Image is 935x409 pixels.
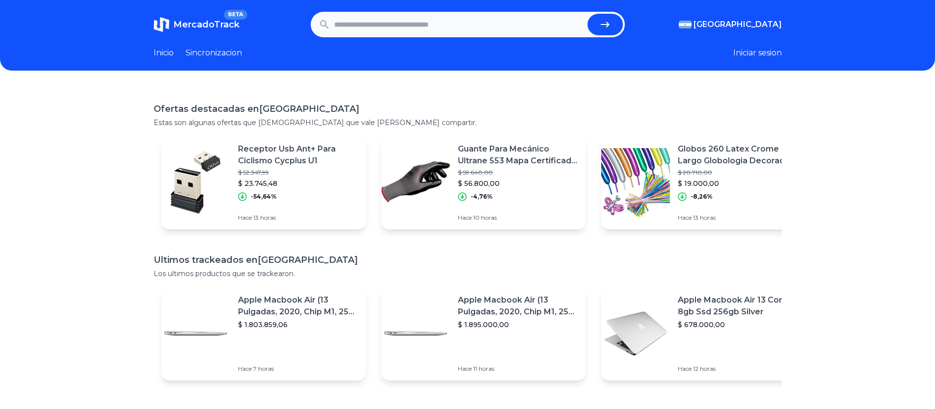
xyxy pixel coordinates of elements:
img: Featured image [161,148,230,217]
a: Featured imageGuante Para Mecánico Ultrane 553 Mapa Certificado (10 Pares)$ 59.640,00$ 56.800,00-... [381,135,586,230]
span: [GEOGRAPHIC_DATA] [694,19,782,30]
p: -8,26% [691,193,713,201]
img: Featured image [381,299,450,368]
img: Featured image [381,148,450,217]
button: Iniciar sesion [733,47,782,59]
p: $ 678.000,00 [678,320,798,330]
a: MercadoTrackBETA [154,17,240,32]
p: $ 1.803.859,06 [238,320,358,330]
img: Featured image [161,299,230,368]
p: Apple Macbook Air 13 Core I5 8gb Ssd 256gb Silver [678,294,798,318]
a: Inicio [154,47,174,59]
a: Featured imageApple Macbook Air (13 Pulgadas, 2020, Chip M1, 256 Gb De Ssd, 8 Gb De Ram) - Plata$... [381,286,586,381]
h1: Ofertas destacadas en [GEOGRAPHIC_DATA] [154,102,782,116]
p: $ 1.895.000,00 [458,320,578,330]
p: Globos 260 Latex Crome Largo Globologia Decoracion X 100u. [678,143,798,167]
p: Hace 7 horas [238,365,358,373]
p: Hace 12 horas [678,365,798,373]
a: Sincronizacion [186,47,242,59]
p: Apple Macbook Air (13 Pulgadas, 2020, Chip M1, 256 Gb De Ssd, 8 Gb De Ram) - Plata [458,294,578,318]
p: Apple Macbook Air (13 Pulgadas, 2020, Chip M1, 256 Gb De Ssd, 8 Gb De Ram) - Plata [238,294,358,318]
p: $ 23.745,48 [238,179,358,188]
p: Hace 13 horas [238,214,358,222]
p: $ 56.800,00 [458,179,578,188]
img: MercadoTrack [154,17,169,32]
p: Los ultimos productos que se trackearon. [154,269,782,279]
img: Featured image [601,148,670,217]
a: Featured imageApple Macbook Air (13 Pulgadas, 2020, Chip M1, 256 Gb De Ssd, 8 Gb De Ram) - Plata$... [161,286,366,381]
img: Featured image [601,299,670,368]
p: Hace 11 horas [458,365,578,373]
a: Featured imageApple Macbook Air 13 Core I5 8gb Ssd 256gb Silver$ 678.000,00Hace 12 horas [601,286,805,381]
p: $ 19.000,00 [678,179,798,188]
p: Hace 13 horas [678,214,798,222]
p: -4,76% [471,193,493,201]
p: Hace 10 horas [458,214,578,222]
p: $ 59.640,00 [458,169,578,177]
p: Receptor Usb Ant+ Para Ciclismo Cycplus U1 [238,143,358,167]
span: BETA [224,10,247,20]
p: $ 20.710,00 [678,169,798,177]
img: Argentina [679,21,692,28]
p: Guante Para Mecánico Ultrane 553 Mapa Certificado (10 Pares) [458,143,578,167]
p: Estas son algunas ofertas que [DEMOGRAPHIC_DATA] que vale [PERSON_NAME] compartir. [154,118,782,128]
a: Featured imageReceptor Usb Ant+ Para Ciclismo Cycplus U1$ 52.347,99$ 23.745,48-54,64%Hace 13 horas [161,135,366,230]
a: Featured imageGlobos 260 Latex Crome Largo Globologia Decoracion X 100u.$ 20.710,00$ 19.000,00-8,... [601,135,805,230]
button: [GEOGRAPHIC_DATA] [679,19,782,30]
h1: Ultimos trackeados en [GEOGRAPHIC_DATA] [154,253,782,267]
span: MercadoTrack [173,19,240,30]
p: $ 52.347,99 [238,169,358,177]
p: -54,64% [251,193,277,201]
